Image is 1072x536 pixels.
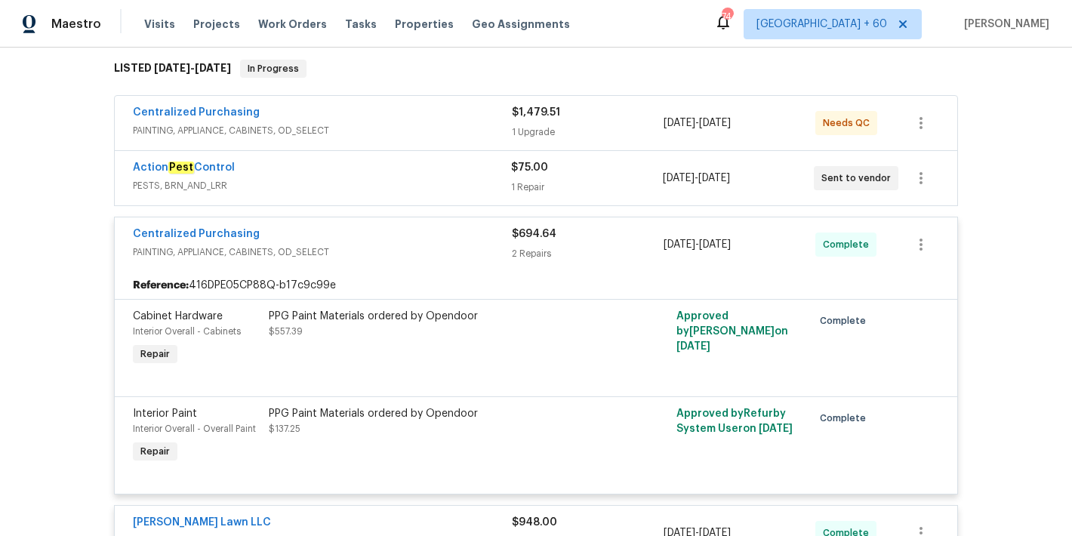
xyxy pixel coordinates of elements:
div: LISTED [DATE]-[DATE]In Progress [109,45,963,93]
span: Interior Overall - Cabinets [133,327,241,336]
div: 744 [722,9,732,24]
span: - [664,116,731,131]
span: $75.00 [511,162,548,173]
span: [DATE] [195,63,231,73]
span: [DATE] [699,118,731,128]
span: In Progress [242,61,305,76]
span: - [154,63,231,73]
div: PPG Paint Materials ordered by Opendoor [269,406,599,421]
span: PESTS, BRN_AND_LRR [133,178,511,193]
span: Tasks [345,19,377,29]
h6: LISTED [114,60,231,78]
div: 1 Upgrade [512,125,664,140]
span: Visits [144,17,175,32]
span: Sent to vendor [821,171,897,186]
span: [DATE] [699,239,731,250]
span: Maestro [51,17,101,32]
span: $557.39 [269,327,303,336]
span: PAINTING, APPLIANCE, CABINETS, OD_SELECT [133,245,512,260]
span: PAINTING, APPLIANCE, CABINETS, OD_SELECT [133,123,512,138]
span: Geo Assignments [472,17,570,32]
a: Centralized Purchasing [133,229,260,239]
span: - [664,237,731,252]
span: $694.64 [512,229,556,239]
span: Needs QC [823,116,876,131]
div: 1 Repair [511,180,662,195]
span: Complete [820,411,872,426]
span: [DATE] [664,239,695,250]
em: Pest [168,162,194,174]
div: 2 Repairs [512,246,664,261]
a: [PERSON_NAME] Lawn LLC [133,517,271,528]
span: $137.25 [269,424,300,433]
span: Interior Overall - Overall Paint [133,424,256,433]
span: [DATE] [676,341,710,352]
span: - [663,171,730,186]
span: Complete [823,237,875,252]
span: [DATE] [154,63,190,73]
span: Cabinet Hardware [133,311,223,322]
span: $1,479.51 [512,107,560,118]
span: Interior Paint [133,408,197,419]
span: Work Orders [258,17,327,32]
span: Repair [134,347,176,362]
span: Approved by Refurby System User on [676,408,793,434]
span: $948.00 [512,517,557,528]
span: [GEOGRAPHIC_DATA] + 60 [756,17,887,32]
div: 416DPE05CP88Q-b17c9c99e [115,272,957,299]
a: Centralized Purchasing [133,107,260,118]
span: Projects [193,17,240,32]
span: [DATE] [759,424,793,434]
span: [DATE] [663,173,695,183]
span: [DATE] [664,118,695,128]
span: Repair [134,444,176,459]
span: Approved by [PERSON_NAME] on [676,311,788,352]
span: Properties [395,17,454,32]
a: ActionPestControl [133,162,235,174]
span: [PERSON_NAME] [958,17,1049,32]
b: Reference: [133,278,189,293]
span: Complete [820,313,872,328]
span: [DATE] [698,173,730,183]
div: PPG Paint Materials ordered by Opendoor [269,309,599,324]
